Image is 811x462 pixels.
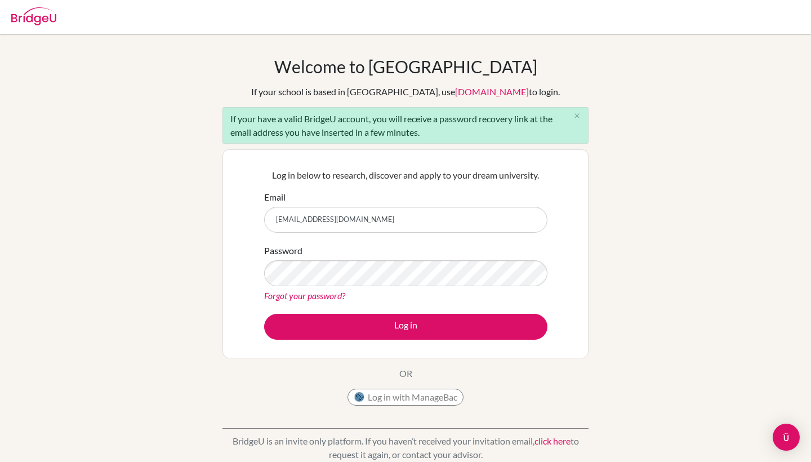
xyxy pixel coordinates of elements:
a: Forgot your password? [264,290,345,301]
a: click here [534,436,571,446]
div: If your have a valid BridgeU account, you will receive a password recovery link at the email addr... [222,107,589,144]
p: Log in below to research, discover and apply to your dream university. [264,168,547,182]
i: close [573,112,581,120]
p: OR [399,367,412,380]
h1: Welcome to [GEOGRAPHIC_DATA] [274,56,537,77]
div: If your school is based in [GEOGRAPHIC_DATA], use to login. [251,85,560,99]
div: Open Intercom Messenger [773,424,800,451]
button: Close [565,108,588,125]
label: Email [264,190,286,204]
a: [DOMAIN_NAME] [455,86,529,97]
label: Password [264,244,302,257]
button: Log in [264,314,547,340]
img: Bridge-U [11,7,56,25]
button: Log in with ManageBac [347,389,464,406]
p: BridgeU is an invite only platform. If you haven’t received your invitation email, to request it ... [222,434,589,461]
